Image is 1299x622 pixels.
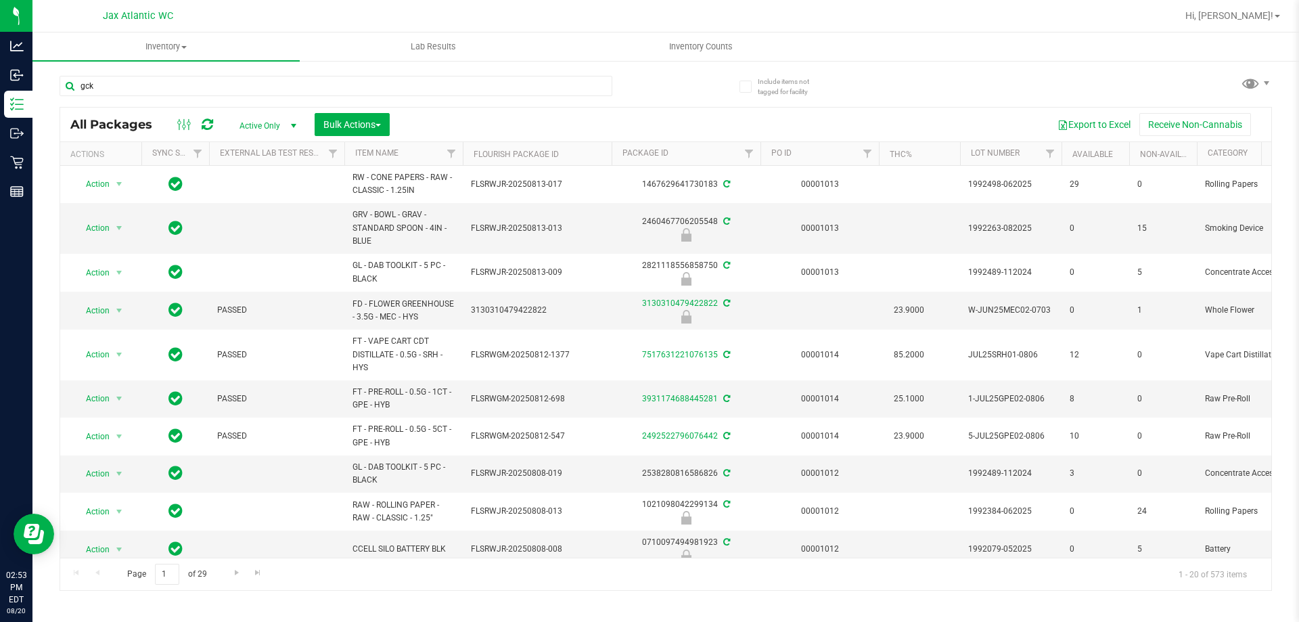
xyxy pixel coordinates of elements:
[758,76,825,97] span: Include items not tagged for facility
[968,266,1053,279] span: 1992489-112024
[642,431,718,441] a: 2492522796076442
[968,393,1053,405] span: 1-JUL25GPE02-0806
[440,142,463,165] a: Filter
[887,345,931,365] span: 85.2000
[352,423,455,449] span: FT - PRE-ROLL - 0.5G - 5CT - GPE - HYB
[32,41,300,53] span: Inventory
[971,148,1020,158] a: Lot Number
[10,185,24,198] inline-svg: Reports
[642,394,718,403] a: 3931174688445281
[471,430,603,443] span: FLSRWGM-20250812-547
[610,511,762,525] div: Newly Received
[968,178,1053,191] span: 1992498-062025
[1070,467,1121,480] span: 3
[721,431,730,441] span: Sync from Compliance System
[74,301,110,320] span: Action
[1070,430,1121,443] span: 10
[471,266,603,279] span: FLSRWJR-20250813-009
[10,156,24,169] inline-svg: Retail
[116,564,218,585] span: Page of 29
[168,502,183,520] span: In Sync
[217,349,336,361] span: PASSED
[474,150,559,159] a: Flourish Package ID
[6,569,26,606] p: 02:53 PM EDT
[1137,222,1189,235] span: 15
[471,393,603,405] span: FLSRWGM-20250812-698
[352,208,455,248] span: GRV - BOWL - GRAV - STANDARD SPOON - 4IN - BLUE
[152,148,204,158] a: Sync Status
[1070,266,1121,279] span: 0
[322,142,344,165] a: Filter
[352,335,455,374] span: FT - VAPE CART CDT DISTILLATE - 0.5G - SRH - HYS
[352,543,455,556] span: CCELL SILO BATTERY BLK
[968,505,1053,518] span: 1992384-062025
[74,427,110,446] span: Action
[610,536,762,562] div: 0710097494981923
[74,175,110,194] span: Action
[1185,10,1273,21] span: Hi, [PERSON_NAME]!
[610,498,762,525] div: 1021098042299134
[721,217,730,226] span: Sync from Compliance System
[355,148,398,158] a: Item Name
[111,502,128,521] span: select
[968,304,1053,317] span: W-JUN25MEC02-0703
[738,142,760,165] a: Filter
[168,301,183,319] span: In Sync
[1137,266,1189,279] span: 5
[1070,349,1121,361] span: 12
[968,222,1053,235] span: 1992263-082025
[315,113,390,136] button: Bulk Actions
[74,345,110,364] span: Action
[1070,393,1121,405] span: 8
[801,179,839,189] a: 00001013
[1070,543,1121,556] span: 0
[471,467,603,480] span: FLSRWJR-20250808-019
[1072,150,1113,159] a: Available
[610,259,762,286] div: 2821118556858750
[890,150,912,159] a: THC%
[887,389,931,409] span: 25.1000
[887,426,931,446] span: 23.9000
[651,41,751,53] span: Inventory Counts
[111,263,128,282] span: select
[771,148,792,158] a: PO ID
[1137,349,1189,361] span: 0
[610,228,762,242] div: Newly Received
[352,499,455,525] span: RAW - ROLLING PAPER - RAW - CLASSIC - 1.25"
[471,543,603,556] span: FLSRWJR-20250808-008
[801,506,839,516] a: 00001012
[610,272,762,286] div: Newly Received
[220,148,326,158] a: External Lab Test Result
[1070,178,1121,191] span: 29
[392,41,474,53] span: Lab Results
[14,514,54,554] iframe: Resource center
[801,431,839,441] a: 00001014
[721,537,730,547] span: Sync from Compliance System
[1137,543,1189,556] span: 5
[1137,505,1189,518] span: 24
[352,171,455,197] span: RW - CONE PAPERS - RAW - CLASSIC - 1.25IN
[1137,430,1189,443] span: 0
[248,564,268,582] a: Go to the last page
[111,464,128,483] span: select
[32,32,300,61] a: Inventory
[352,298,455,324] span: FD - FLOWER GREENHOUSE - 3.5G - MEC - HYS
[74,464,110,483] span: Action
[1049,113,1139,136] button: Export to Excel
[111,219,128,238] span: select
[471,304,603,317] span: 3130310479422822
[721,468,730,478] span: Sync from Compliance System
[227,564,246,582] a: Go to the next page
[1070,505,1121,518] span: 0
[74,502,110,521] span: Action
[801,350,839,359] a: 00001014
[155,564,179,585] input: 1
[968,543,1053,556] span: 1992079-052025
[801,468,839,478] a: 00001012
[801,223,839,233] a: 00001013
[217,430,336,443] span: PASSED
[610,215,762,242] div: 2460467706205548
[352,259,455,285] span: GL - DAB TOOLKIT - 5 PC - BLACK
[801,544,839,554] a: 00001012
[471,349,603,361] span: FLSRWGM-20250812-1377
